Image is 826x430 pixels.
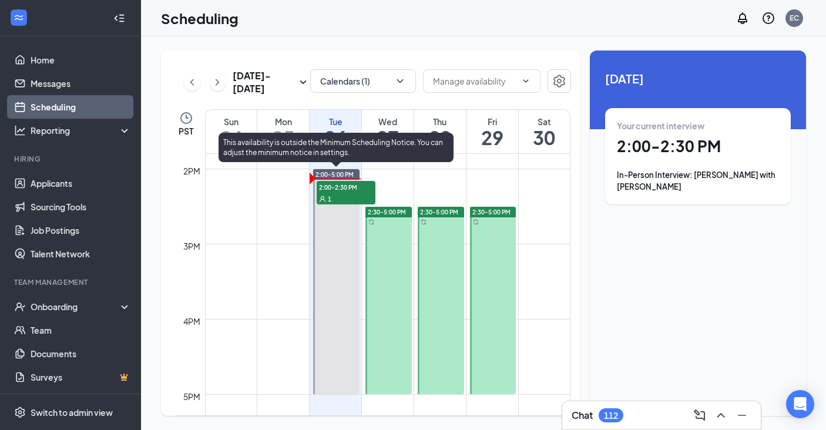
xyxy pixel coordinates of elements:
svg: User [319,196,326,203]
a: August 26, 2025 [310,110,361,153]
h1: 25 [257,127,309,147]
div: 4pm [181,315,203,328]
a: Sourcing Tools [31,195,131,219]
a: August 29, 2025 [466,110,518,153]
svg: Minimize [735,408,749,422]
h1: 27 [362,127,414,147]
a: Talent Network [31,242,131,266]
div: Fri [466,116,518,127]
div: Tue [310,116,361,127]
h3: [DATE] - [DATE] [233,69,296,95]
svg: Clock [179,111,193,125]
h1: 30 [519,127,570,147]
h1: 26 [310,127,361,147]
div: EC [790,13,799,23]
svg: ChevronLeft [186,75,198,89]
div: Reporting [31,125,132,136]
a: Home [31,48,131,72]
svg: Notifications [736,11,750,25]
a: August 25, 2025 [257,110,309,153]
svg: ChevronUp [714,408,728,422]
svg: WorkstreamLogo [13,12,25,23]
svg: Analysis [14,125,26,136]
div: Mon [257,116,309,127]
svg: Sync [421,219,427,225]
div: 2pm [181,164,203,177]
div: 5pm [181,390,203,403]
span: 2:00-5:00 PM [315,170,354,179]
svg: Collapse [113,12,125,24]
div: Team Management [14,277,129,287]
input: Manage availability [433,75,516,88]
h3: Chat [572,409,593,422]
a: Team [31,318,131,342]
svg: SmallChevronDown [296,75,310,89]
div: 3pm [181,240,203,253]
button: Settings [548,69,571,93]
button: ComposeMessage [690,406,709,425]
a: Scheduling [31,95,131,119]
svg: ComposeMessage [693,408,707,422]
div: Open Intercom Messenger [786,390,814,418]
button: ChevronUp [711,406,730,425]
div: Sun [206,116,257,127]
svg: UserCheck [14,301,26,313]
h1: Scheduling [161,8,239,28]
button: ChevronRight [210,73,226,91]
svg: ChevronRight [211,75,223,89]
svg: ChevronDown [394,75,406,87]
h1: 28 [414,127,466,147]
button: Calendars (1)ChevronDown [310,69,416,93]
span: 2:30-5:00 PM [420,208,458,216]
span: 1 [328,195,331,203]
a: Job Postings [31,219,131,242]
h1: 2:00 - 2:30 PM [617,136,779,156]
a: August 27, 2025 [362,110,414,153]
button: Minimize [733,406,751,425]
a: August 28, 2025 [414,110,466,153]
svg: Sync [368,219,374,225]
div: Switch to admin view [31,407,113,418]
a: August 24, 2025 [206,110,257,153]
div: Sat [519,116,570,127]
div: Onboarding [31,301,121,313]
div: Hiring [14,154,129,164]
button: ChevronLeft [184,73,200,91]
div: Your current interview [617,120,779,132]
div: 112 [604,411,618,421]
a: Applicants [31,172,131,195]
div: This availability is outside the Minimum Scheduling Notice. You can adjust the minimum notice in ... [219,133,454,162]
span: 2:30-5:00 PM [472,208,511,216]
div: Thu [414,116,466,127]
span: 2:30-5:00 PM [368,208,406,216]
svg: ChevronDown [521,76,530,86]
svg: Sync [473,219,479,225]
div: Wed [362,116,414,127]
a: Messages [31,72,131,95]
h1: 29 [466,127,518,147]
h1: 24 [206,127,257,147]
svg: QuestionInfo [761,11,775,25]
div: In-Person Interview: [PERSON_NAME] with [PERSON_NAME] [617,169,779,193]
svg: Settings [14,407,26,418]
span: [DATE] [605,69,791,88]
a: SurveysCrown [31,365,131,389]
a: Settings [548,69,571,95]
span: 2:00-2:30 PM [317,181,375,193]
span: PST [179,125,193,137]
a: Documents [31,342,131,365]
svg: Settings [552,74,566,88]
a: August 30, 2025 [519,110,570,153]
